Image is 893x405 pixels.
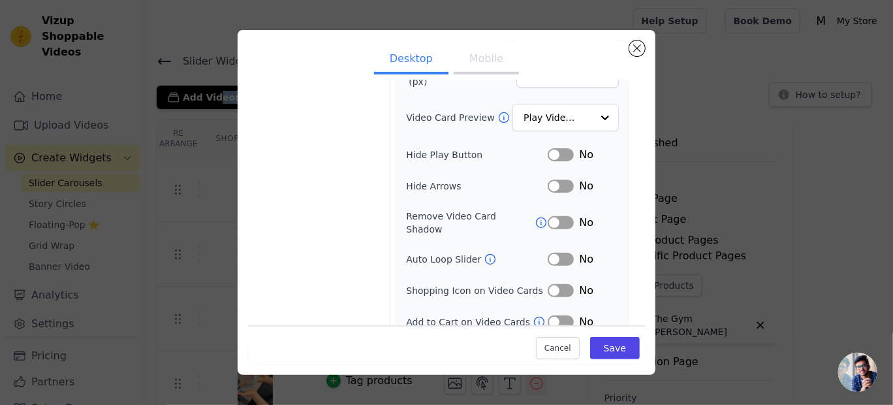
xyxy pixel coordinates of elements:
button: Save [590,337,640,359]
button: Cancel [536,337,580,359]
button: Mobile [454,46,519,74]
label: Auto Loop Slider [406,253,484,266]
span: No [579,283,593,299]
label: Add to Cart on Video Cards [406,316,533,329]
span: No [579,147,593,163]
label: Hide Play Button [406,148,548,161]
span: No [579,314,593,330]
span: No [579,178,593,194]
span: No [579,215,593,231]
span: No [579,251,593,267]
button: Close modal [629,40,645,56]
label: Shopping Icon on Video Cards [406,284,548,297]
label: Remove Video Card Shadow [406,210,535,236]
label: Hide Arrows [406,180,548,193]
a: Open chat [838,353,877,392]
label: Video Card Preview [406,111,497,124]
button: Desktop [374,46,448,74]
